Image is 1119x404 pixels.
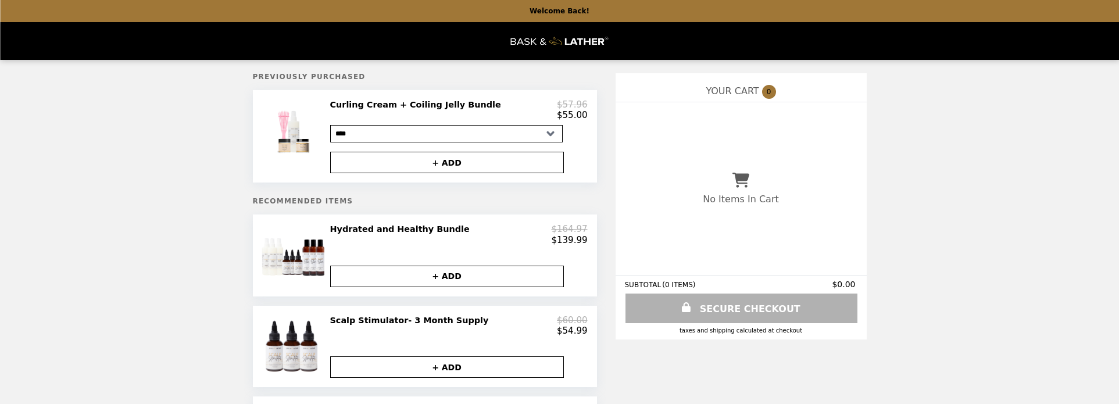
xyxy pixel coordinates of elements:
[253,197,597,205] h5: Recommended Items
[330,99,506,110] h2: Curling Cream + Coiling Jelly Bundle
[330,224,474,234] h2: Hydrated and Healthy Bundle
[262,315,327,378] img: Scalp Stimulator- 3 Month Supply
[253,73,597,81] h5: Previously Purchased
[330,356,564,378] button: + ADD
[762,85,776,99] span: 0
[557,99,588,110] p: $57.96
[706,85,759,96] span: YOUR CART
[511,29,609,53] img: Brand Logo
[260,99,328,165] img: Curling Cream + Coiling Jelly Bundle
[557,326,588,336] p: $54.99
[662,281,695,289] span: ( 0 ITEMS )
[557,110,588,120] p: $55.00
[262,224,327,287] img: Hydrated and Healthy Bundle
[551,235,587,245] p: $139.99
[330,315,494,326] h2: Scalp Stimulator- 3 Month Supply
[551,224,587,234] p: $164.97
[330,152,564,173] button: + ADD
[832,280,857,289] span: $0.00
[703,194,778,205] p: No Items In Cart
[557,315,588,326] p: $60.00
[625,327,857,334] div: Taxes and Shipping calculated at checkout
[625,281,663,289] span: SUBTOTAL
[530,7,589,15] p: Welcome Back!
[330,125,563,142] select: Select a product variant
[330,266,564,287] button: + ADD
